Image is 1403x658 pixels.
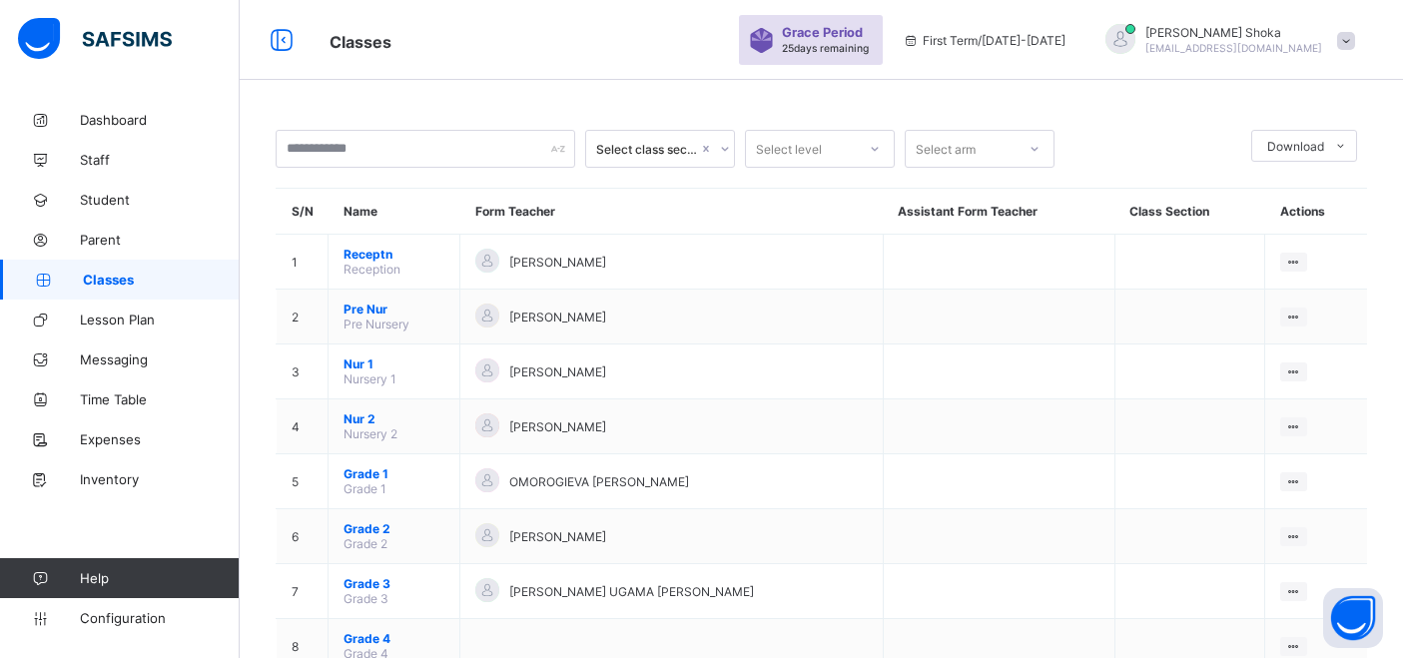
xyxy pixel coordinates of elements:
td: 2 [277,290,329,344]
span: Inventory [80,471,240,487]
td: 5 [277,454,329,509]
span: [PERSON_NAME] [509,255,606,270]
img: sticker-purple.71386a28dfed39d6af7621340158ba97.svg [749,28,774,53]
span: Nur 1 [344,356,444,371]
span: Classes [83,272,240,288]
button: Open asap [1323,588,1383,648]
div: Select arm [916,130,976,168]
th: Class Section [1114,189,1264,235]
div: JoelShoka [1085,24,1365,57]
div: Select level [756,130,822,168]
td: 6 [277,509,329,564]
span: Grade 1 [344,481,386,496]
th: Actions [1265,189,1367,235]
th: Assistant Form Teacher [883,189,1114,235]
span: Dashboard [80,112,240,128]
span: Help [80,570,239,586]
span: Grade 4 [344,631,444,646]
th: Form Teacher [460,189,883,235]
th: S/N [277,189,329,235]
span: Grace Period [782,25,863,40]
span: [PERSON_NAME] [509,364,606,379]
span: [PERSON_NAME] [509,310,606,325]
span: Grade 1 [344,466,444,481]
span: Messaging [80,351,240,367]
td: 1 [277,235,329,290]
div: Select class section [596,142,698,157]
span: [PERSON_NAME] [509,419,606,434]
td: 7 [277,564,329,619]
span: Grade 3 [344,576,444,591]
span: Pre Nursery [344,317,409,331]
span: Nursery 2 [344,426,397,441]
td: 4 [277,399,329,454]
span: session/term information [903,33,1065,48]
span: 25 days remaining [782,42,869,54]
span: Expenses [80,431,240,447]
span: Nur 2 [344,411,444,426]
span: Lesson Plan [80,312,240,328]
span: Parent [80,232,240,248]
span: [EMAIL_ADDRESS][DOMAIN_NAME] [1145,42,1322,54]
span: [PERSON_NAME] [509,529,606,544]
span: Grade 2 [344,536,387,551]
span: Receptn [344,247,444,262]
span: Time Table [80,391,240,407]
span: Reception [344,262,400,277]
span: Staff [80,152,240,168]
span: Grade 3 [344,591,388,606]
span: Student [80,192,240,208]
span: Classes [330,32,391,52]
span: [PERSON_NAME] Shoka [1145,25,1322,40]
img: safsims [18,18,172,60]
span: OMOROGIEVA [PERSON_NAME] [509,474,689,489]
span: Configuration [80,610,239,626]
td: 3 [277,344,329,399]
span: Nursery 1 [344,371,396,386]
span: Download [1267,139,1324,154]
th: Name [329,189,460,235]
span: [PERSON_NAME] UGAMA [PERSON_NAME] [509,584,754,599]
span: Grade 2 [344,521,444,536]
span: Pre Nur [344,302,444,317]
